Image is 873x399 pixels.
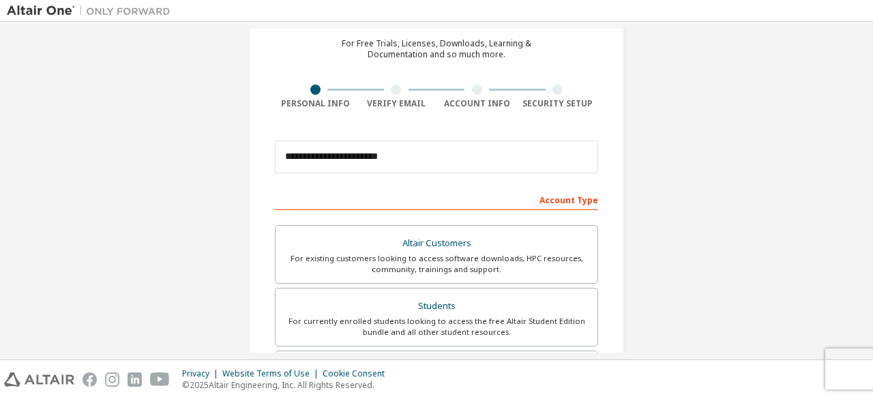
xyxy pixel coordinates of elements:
img: facebook.svg [83,372,97,387]
div: Cookie Consent [323,368,393,379]
div: For existing customers looking to access software downloads, HPC resources, community, trainings ... [284,253,589,275]
div: Personal Info [275,98,356,109]
img: Altair One [7,4,177,18]
div: For Free Trials, Licenses, Downloads, Learning & Documentation and so much more. [342,38,531,60]
div: Account Info [436,98,518,109]
div: Altair Customers [284,234,589,253]
p: © 2025 Altair Engineering, Inc. All Rights Reserved. [182,379,393,391]
div: Verify Email [356,98,437,109]
div: Account Type [275,188,598,210]
div: Security Setup [518,98,599,109]
img: instagram.svg [105,372,119,387]
div: Students [284,297,589,316]
img: linkedin.svg [128,372,142,387]
div: Privacy [182,368,222,379]
img: altair_logo.svg [4,372,74,387]
div: For currently enrolled students looking to access the free Altair Student Edition bundle and all ... [284,316,589,338]
img: youtube.svg [150,372,170,387]
div: Create an Altair One Account [327,14,547,30]
div: Website Terms of Use [222,368,323,379]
